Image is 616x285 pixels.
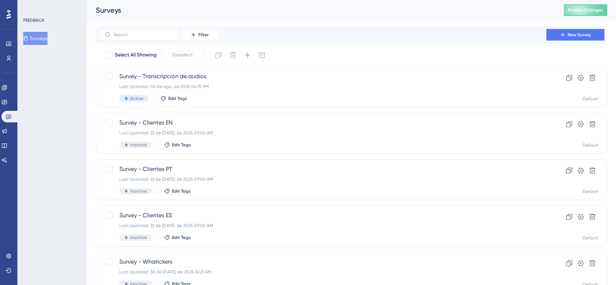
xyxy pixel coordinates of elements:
[164,188,191,194] button: Edit Tags
[568,32,591,38] span: New Survey
[583,96,598,102] div: Default
[130,235,147,240] span: Inactive
[119,269,526,275] div: Last Updated: 30 de [DATE]. de 2025 10:21 AM
[119,84,526,89] div: Last Updated: 04 de ago. de 2025 04:15 PM
[164,235,191,240] button: Edit Tags
[119,176,526,182] div: Last Updated: 22 de [DATE]. de 2025 07:00 AM
[181,29,218,41] button: Filter
[172,142,191,148] span: Edit Tags
[564,4,607,16] button: Publish Changes
[23,32,48,45] button: Surveys
[172,235,191,240] span: Edit Tags
[583,189,598,194] div: Default
[119,257,526,266] span: Survey - Whatickers
[583,235,598,241] div: Default
[119,72,526,81] span: Survey - Transcripción de audios
[198,32,209,38] span: Filter
[115,51,157,59] span: Select All Showing
[172,51,193,59] span: Deselect
[23,17,44,23] div: FEEDBACK
[568,7,603,13] span: Publish Changes
[166,49,199,62] button: Deselect
[119,165,526,173] span: Survey - Clientes PT
[130,142,147,148] span: Inactive
[168,96,187,101] span: Edit Tags
[160,96,187,101] button: Edit Tags
[130,188,147,194] span: Inactive
[119,130,526,136] div: Last Updated: 22 de [DATE]. de 2025 07:00 AM
[583,142,598,148] div: Default
[96,5,546,15] div: Surveys
[119,118,526,127] span: Survey - Clientes EN
[546,29,604,41] button: New Survey
[119,211,526,220] span: Survey - Clientes ES
[172,188,191,194] span: Edit Tags
[130,96,143,101] span: Active
[114,32,172,37] input: Search
[119,223,526,229] div: Last Updated: 22 de [DATE]. de 2025 07:00 AM
[164,142,191,148] button: Edit Tags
